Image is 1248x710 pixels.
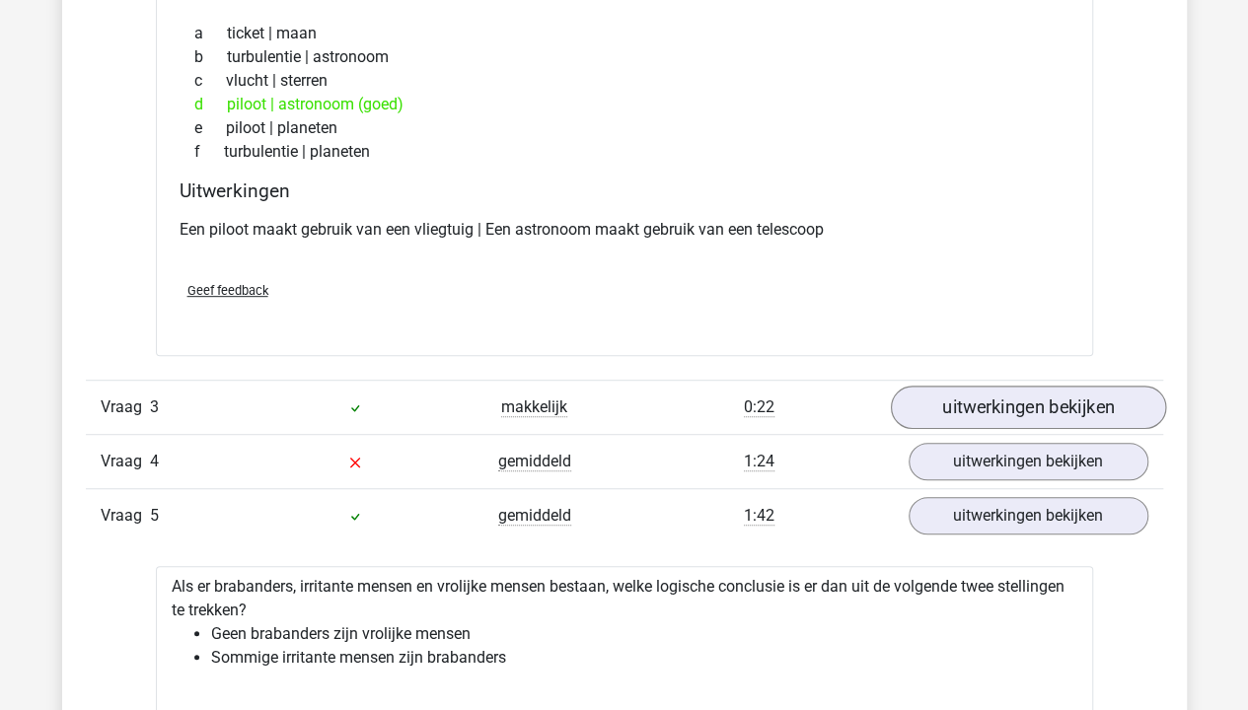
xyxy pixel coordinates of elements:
[180,140,1069,164] div: turbulentie | planeten
[180,45,1069,69] div: turbulentie | astronoom
[194,22,227,45] span: a
[180,116,1069,140] div: piloot | planeten
[194,45,227,69] span: b
[211,646,1077,670] li: Sommige irritante mensen zijn brabanders
[501,397,567,417] span: makkelijk
[150,397,159,416] span: 3
[187,283,268,298] span: Geef feedback
[890,386,1165,429] a: uitwerkingen bekijken
[909,443,1148,480] a: uitwerkingen bekijken
[744,506,774,526] span: 1:42
[150,506,159,525] span: 5
[150,452,159,470] span: 4
[909,497,1148,534] a: uitwerkingen bekijken
[101,450,150,473] span: Vraag
[180,69,1069,93] div: vlucht | sterren
[498,506,571,526] span: gemiddeld
[194,93,227,116] span: d
[101,395,150,419] span: Vraag
[744,452,774,471] span: 1:24
[194,140,224,164] span: f
[180,218,1069,242] p: Een piloot maakt gebruik van een vliegtuig | Een astronoom maakt gebruik van een telescoop
[498,452,571,471] span: gemiddeld
[180,93,1069,116] div: piloot | astronoom (goed)
[180,22,1069,45] div: ticket | maan
[194,116,226,140] span: e
[744,397,774,417] span: 0:22
[101,504,150,528] span: Vraag
[211,622,1077,646] li: Geen brabanders zijn vrolijke mensen
[194,69,226,93] span: c
[180,179,1069,202] h4: Uitwerkingen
